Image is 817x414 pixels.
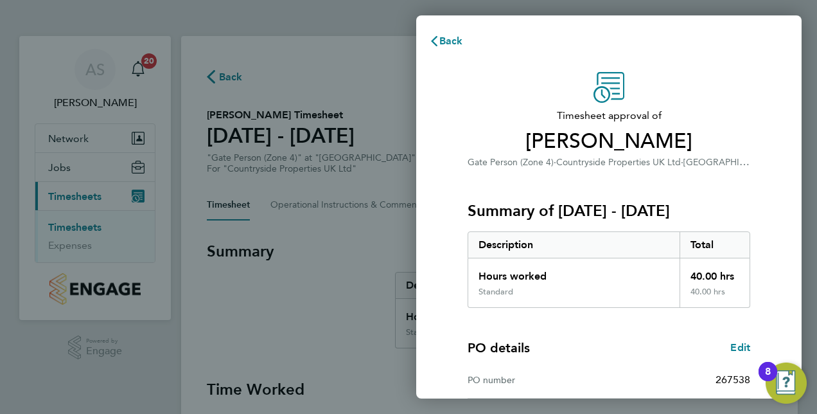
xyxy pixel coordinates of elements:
[468,201,750,221] h3: Summary of [DATE] - [DATE]
[681,157,683,168] span: ·
[730,340,750,355] a: Edit
[468,157,554,168] span: Gate Person (Zone 4)
[479,287,513,297] div: Standard
[416,28,476,54] button: Back
[468,232,680,258] div: Description
[680,258,750,287] div: 40.00 hrs
[468,372,609,388] div: PO number
[766,363,807,404] button: Open Resource Center, 8 new notifications
[730,341,750,354] span: Edit
[468,129,750,154] span: [PERSON_NAME]
[680,287,750,307] div: 40.00 hrs
[468,231,750,308] div: Summary of 04 - 10 Aug 2025
[765,372,771,388] div: 8
[468,339,530,357] h4: PO details
[468,108,750,123] span: Timesheet approval of
[716,373,750,386] span: 267538
[468,258,680,287] div: Hours worked
[439,35,463,47] span: Back
[554,157,556,168] span: ·
[680,232,750,258] div: Total
[556,157,681,168] span: Countryside Properties UK Ltd
[683,156,775,168] span: [GEOGRAPHIC_DATA]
